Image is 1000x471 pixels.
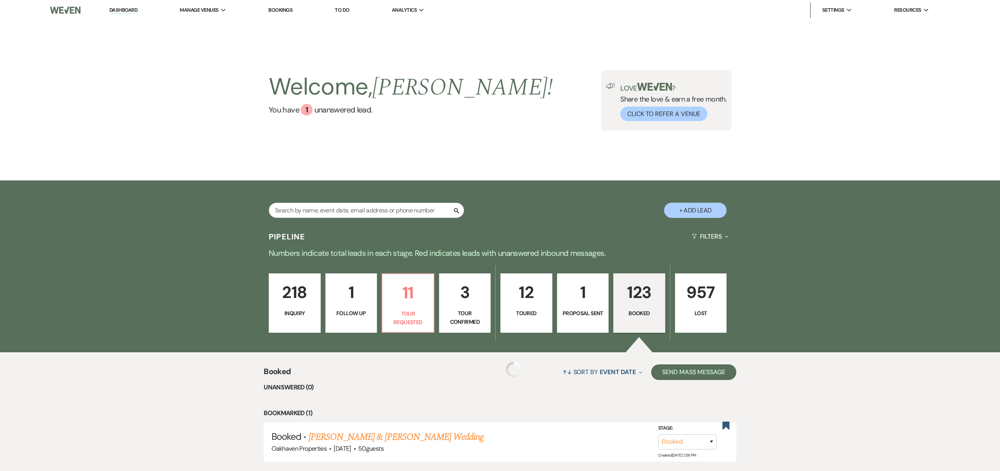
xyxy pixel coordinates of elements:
input: Search by name, event date, email address or phone number [269,203,464,218]
p: Tour Confirmed [444,309,486,326]
button: Click to Refer a Venue [620,107,707,121]
a: Bookings [268,7,293,13]
a: [PERSON_NAME] & [PERSON_NAME] Wedding [309,430,484,444]
span: [PERSON_NAME] ! [372,70,553,105]
div: Share the love & earn a free month. [616,83,727,121]
p: 3 [444,279,486,305]
p: 1 [330,279,372,305]
button: Sort By Event Date [559,362,645,382]
li: Unanswered (0) [264,382,736,392]
span: Created: [DATE] 2:56 PM [658,453,696,458]
p: 123 [618,279,660,305]
span: Event Date [600,368,636,376]
a: 123Booked [613,273,665,333]
p: 957 [680,279,722,305]
a: 3Tour Confirmed [439,273,491,333]
span: [DATE] [334,444,351,453]
a: Dashboard [109,7,137,14]
p: 12 [505,279,547,305]
a: 1Follow Up [325,273,377,333]
img: loading spinner [506,362,521,377]
button: Filters [689,226,731,247]
img: weven-logo-green.svg [637,83,672,91]
a: 11Tour Requested [382,273,434,333]
h3: Pipeline [269,231,305,242]
img: Weven Logo [50,2,80,18]
a: 1Proposal Sent [557,273,609,333]
span: ↑↓ [562,368,572,376]
p: Lost [680,309,722,318]
a: 12Toured [500,273,552,333]
a: 957Lost [675,273,727,333]
h2: Welcome, [269,70,553,104]
span: Manage Venues [180,6,218,14]
p: 1 [562,279,604,305]
span: Analytics [392,6,417,14]
label: Stage: [658,424,717,433]
p: Toured [505,309,547,318]
p: 11 [387,280,429,306]
p: Booked [618,309,660,318]
p: Proposal Sent [562,309,604,318]
span: Settings [822,6,845,14]
p: Follow Up [330,309,372,318]
span: Booked [264,366,291,382]
span: Booked [271,430,301,442]
li: Bookmarked (1) [264,408,736,418]
button: + Add Lead [664,203,727,218]
p: Tour Requested [387,309,429,327]
img: loud-speaker-illustration.svg [606,83,616,89]
a: To Do [335,7,349,13]
button: Send Mass Message [651,364,736,380]
span: 50 guests [358,444,384,453]
p: Numbers indicate total leads in each stage. Red indicates leads with unanswered inbound messages. [219,247,781,259]
p: 218 [274,279,316,305]
p: Love ? [620,83,727,92]
div: 1 [301,104,312,116]
span: Oakhaven Properties [271,444,327,453]
span: Resources [894,6,921,14]
a: 218Inquiry [269,273,321,333]
p: Inquiry [274,309,316,318]
a: You have 1 unanswered lead. [269,104,553,116]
